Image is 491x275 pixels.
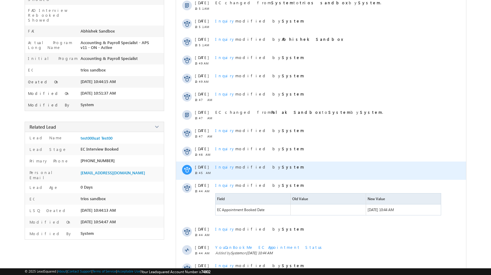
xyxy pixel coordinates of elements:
[28,8,81,23] label: FAO Interview Rebooked Showed
[28,40,81,50] label: Actual Program Long Name
[216,204,291,215] span: EC Appointment Booked Date
[195,73,209,78] span: [DATE]
[195,245,209,250] span: [DATE]
[215,55,304,60] span: modified by
[215,128,304,133] span: modified by
[282,183,304,188] strong: System
[81,91,116,96] span: [DATE] 10:51:37 AM
[282,146,304,151] strong: System
[141,270,210,274] span: Your Leadsquared Account Number is
[215,110,383,115] span: EC changed from to by .
[195,146,209,151] span: [DATE]
[195,80,213,83] span: 10:49 AM
[81,68,106,72] span: trios sandbox
[201,270,210,274] span: 74802
[215,91,304,96] span: modified by
[215,91,235,96] span: Inquiry
[81,40,151,50] span: Accounting & Payroll Specialist - APS v11 - ON - Active
[25,269,210,274] span: © 2025 LeadSquared | | | | |
[195,25,213,29] span: 10:51 AM
[28,91,70,96] label: Modified On
[215,146,304,151] span: modified by
[366,204,441,215] span: 09/25/2025 10:44 AM
[215,18,235,23] span: Inquiry
[216,193,291,204] span: Field
[215,263,304,268] span: modified by
[215,245,324,250] span: YouCanBookMe EC Appointment Status
[215,55,235,60] span: Inquiry
[28,219,71,225] label: Modified On
[195,171,213,175] span: 10:45 AM
[291,193,366,204] span: Old Value
[195,116,213,120] span: 10:47 AM
[195,153,213,156] span: 10:46 AM
[282,73,304,78] strong: System
[368,197,385,201] span: New Value
[217,197,225,201] span: Field
[81,231,94,236] span: System
[195,91,209,96] span: [DATE]
[215,37,235,42] span: Inquiry
[282,37,344,42] strong: Abhishek Sandbox
[58,269,67,273] a: About
[28,103,71,107] label: Modified By
[28,185,58,190] label: Lead Age
[282,91,304,96] strong: System
[360,110,382,115] strong: System
[282,128,304,133] strong: System
[271,110,322,115] strong: Palak Sandbox
[195,98,213,102] span: 10:47 AM
[81,196,106,201] span: trios sandbox
[215,164,304,169] span: modified by
[28,29,34,33] label: FAO
[246,251,273,255] span: [DATE] 10:44 AM
[28,170,77,180] label: Personal Email
[195,134,213,138] span: 10:47 AM
[215,73,235,78] span: Inquiry
[195,251,213,255] span: 10:44 AM
[215,37,344,42] span: modified by
[81,147,119,151] span: EC Interview Booked
[215,251,443,255] span: Added by on
[215,183,235,188] span: Inquiry
[195,128,209,133] span: [DATE]
[215,183,304,188] span: modified by
[29,124,56,130] span: Related Lead
[28,135,63,140] label: Lead Name
[195,61,213,65] span: 10:49 AM
[28,79,59,84] label: Created On
[282,55,304,60] strong: System
[195,37,209,42] span: [DATE]
[81,158,115,163] span: [PHONE_NUMBER]
[195,55,209,60] span: [DATE]
[282,263,304,268] strong: System
[117,269,140,273] a: Acceptable Use
[28,158,69,163] label: Primary Phone
[215,128,235,133] span: Inquiry
[81,208,116,213] span: [DATE] 10:44:13 AM
[195,43,213,47] span: 10:51 AM
[28,196,34,201] label: EC
[282,164,304,169] strong: System
[92,269,116,273] a: Terms of Service
[195,183,209,188] span: [DATE]
[215,226,304,231] span: modified by
[28,147,67,152] label: Lead Stage
[28,231,72,236] label: Modified By
[215,73,304,78] span: modified by
[81,136,112,141] a: test000uat Test00
[282,226,304,231] strong: System
[282,18,304,23] strong: System
[215,146,235,151] span: Inquiry
[81,170,145,175] span: [EMAIL_ADDRESS][DOMAIN_NAME]
[215,18,304,23] span: modified by
[195,226,209,231] span: [DATE]
[195,164,209,169] span: [DATE]
[81,29,115,33] span: Abhishek Sandbox
[81,56,138,61] span: Accounting & Payroll Specialist
[368,207,394,212] span: [DATE] 10:44 AM
[292,197,308,201] span: Old Value
[81,219,116,224] span: [DATE] 10:54:47 AM
[81,79,116,84] span: [DATE] 10:44:15 AM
